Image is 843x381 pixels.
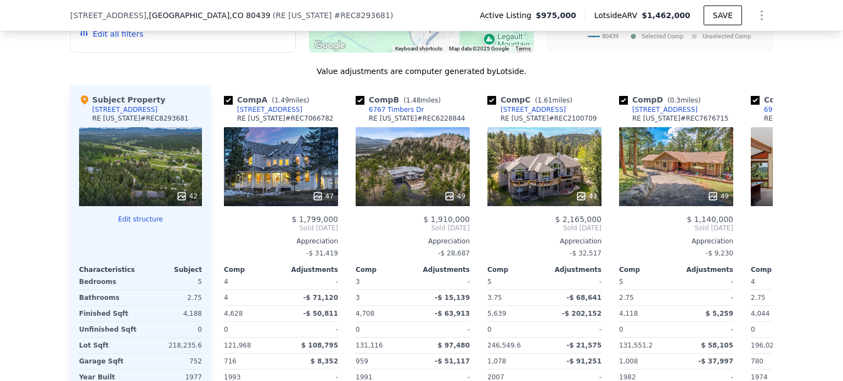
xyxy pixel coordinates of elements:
a: [STREET_ADDRESS] [224,105,302,114]
a: Open this area in Google Maps (opens a new window) [312,38,348,53]
text: 80439 [602,33,619,40]
div: RE [US_STATE] # REC2100709 [501,114,597,123]
span: , CO 80439 [229,11,270,20]
span: -$ 21,575 [566,342,602,349]
span: $ 1,910,000 [423,215,470,224]
div: [STREET_ADDRESS] [92,105,158,114]
div: Lot Sqft [79,338,138,353]
span: $ 1,140,000 [687,215,733,224]
span: 4,044 [751,310,769,317]
span: Sold [DATE] [224,224,338,232]
div: 2.75 [143,290,202,305]
span: , [GEOGRAPHIC_DATA] [147,10,271,21]
div: 5 [143,274,202,289]
div: Comp [356,265,413,274]
span: 1,008 [619,357,638,365]
button: Keyboard shortcuts [395,45,442,53]
span: 246,549.6 [487,342,521,349]
img: Google [312,38,348,53]
span: [STREET_ADDRESS] [70,10,147,21]
div: - [678,290,733,305]
span: -$ 15,139 [435,294,470,302]
span: 196,020 [751,342,778,349]
div: [STREET_ADDRESS] [632,105,698,114]
div: Garage Sqft [79,354,138,369]
span: $1,462,000 [642,11,690,20]
span: 0 [356,326,360,333]
a: 6954 Olympus Dr [751,105,822,114]
div: 752 [143,354,202,369]
div: 218,235.6 [143,338,202,353]
span: ( miles) [399,96,445,104]
span: 0 [751,326,755,333]
div: 43 [576,191,597,202]
div: - [415,322,470,337]
span: 0 [619,326,623,333]
div: Subject Property [79,94,165,105]
span: -$ 32,517 [570,249,602,257]
span: Lotside ARV [594,10,642,21]
div: 2.75 [619,290,674,305]
span: -$ 63,913 [435,310,470,317]
span: Sold [DATE] [487,224,602,232]
div: Adjustments [676,265,733,274]
span: -$ 37,997 [698,357,733,365]
div: - [678,322,733,337]
div: ( ) [273,10,394,21]
span: Sold [DATE] [356,224,470,232]
span: 5 [619,278,623,286]
span: -$ 51,117 [435,357,470,365]
span: -$ 71,120 [303,294,338,302]
button: Edit structure [79,215,202,224]
div: 3 [356,290,411,305]
div: Unfinished Sqft [79,322,138,337]
div: Comp A [224,94,313,105]
div: Bathrooms [79,290,138,305]
span: 5,639 [487,310,506,317]
span: 5 [487,278,492,286]
span: 4 [751,278,755,286]
div: 47 [312,191,334,202]
span: -$ 202,152 [562,310,602,317]
span: Active Listing [480,10,536,21]
div: Comp [619,265,676,274]
span: -$ 28,687 [438,249,470,257]
span: 0 [487,326,492,333]
div: 42 [176,191,198,202]
span: 3 [356,278,360,286]
div: - [283,322,338,337]
span: -$ 31,419 [306,249,338,257]
a: [STREET_ADDRESS] [487,105,566,114]
div: - [547,274,602,289]
span: Sold [DATE] [619,224,733,232]
div: Comp D [619,94,705,105]
button: Edit all filters [80,29,143,39]
div: Adjustments [544,265,602,274]
span: -$ 50,811 [303,310,338,317]
span: 4,118 [619,310,638,317]
div: - [415,274,470,289]
span: -$ 91,251 [566,357,602,365]
span: -$ 68,641 [566,294,602,302]
div: Finished Sqft [79,306,138,321]
div: Comp C [487,94,577,105]
button: SAVE [704,5,742,25]
div: 2.75 [751,290,806,305]
div: Appreciation [356,237,470,246]
span: ( miles) [267,96,313,104]
div: Appreciation [487,237,602,246]
div: Adjustments [413,265,470,274]
span: 1.48 [406,96,421,104]
button: Show Options [751,4,773,26]
div: - [678,274,733,289]
span: 0 [224,326,228,333]
span: $975,000 [536,10,576,21]
div: - [547,322,602,337]
div: RE [US_STATE] # REC7676715 [632,114,729,123]
div: 0 [143,322,202,337]
a: 6767 Timbers Dr [356,105,424,114]
div: 6954 Olympus Dr [764,105,822,114]
div: Subject [140,265,202,274]
div: 6767 Timbers Dr [369,105,424,114]
div: - [283,274,338,289]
